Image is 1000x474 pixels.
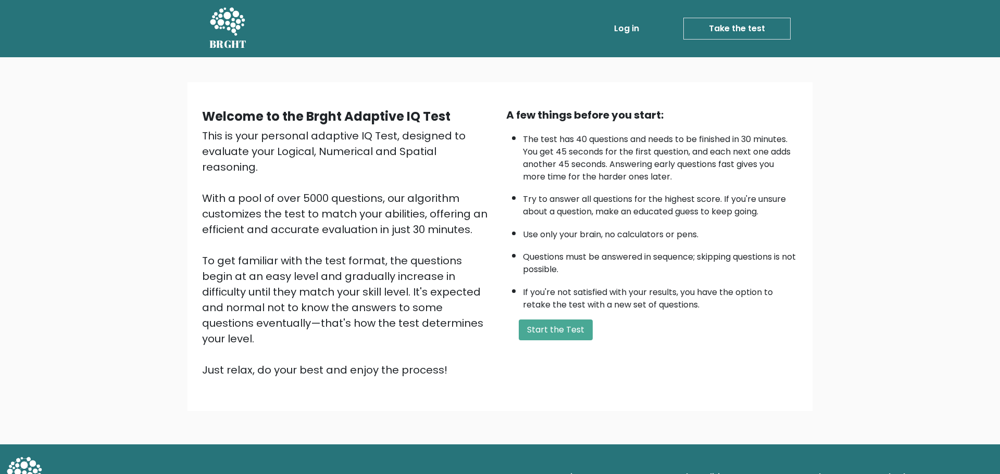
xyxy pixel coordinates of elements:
[523,223,798,241] li: Use only your brain, no calculators or pens.
[523,281,798,311] li: If you're not satisfied with your results, you have the option to retake the test with a new set ...
[209,4,247,53] a: BRGHT
[523,246,798,276] li: Questions must be answered in sequence; skipping questions is not possible.
[683,18,791,40] a: Take the test
[519,319,593,340] button: Start the Test
[202,128,494,378] div: This is your personal adaptive IQ Test, designed to evaluate your Logical, Numerical and Spatial ...
[209,38,247,50] h5: BRGHT
[523,188,798,218] li: Try to answer all questions for the highest score. If you're unsure about a question, make an edu...
[610,18,643,39] a: Log in
[523,128,798,183] li: The test has 40 questions and needs to be finished in 30 minutes. You get 45 seconds for the firs...
[506,107,798,123] div: A few things before you start:
[202,108,451,125] b: Welcome to the Brght Adaptive IQ Test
